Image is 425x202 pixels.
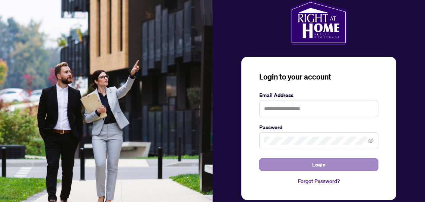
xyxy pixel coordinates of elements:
[312,159,326,171] span: Login
[259,158,378,171] button: Login
[259,72,378,82] h3: Login to your account
[259,177,378,185] a: Forgot Password?
[259,123,378,131] label: Password
[259,91,378,99] label: Email Address
[368,138,374,143] span: eye-invisible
